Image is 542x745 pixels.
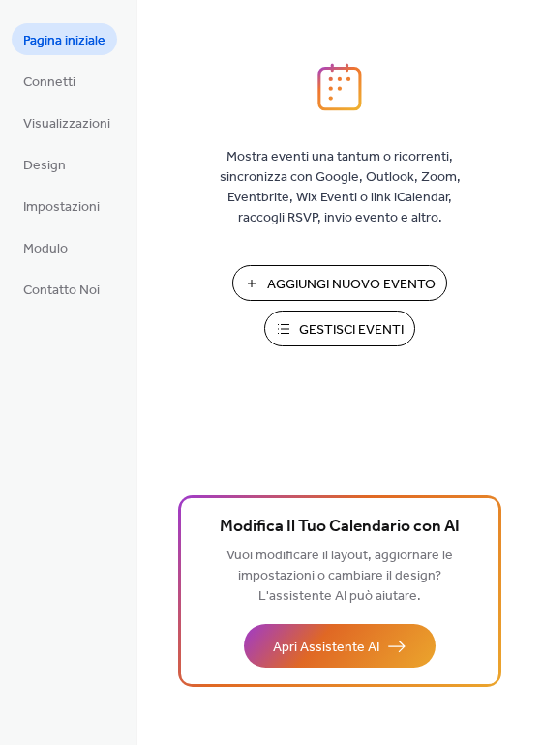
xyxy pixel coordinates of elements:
img: logo_icon.svg [317,63,362,111]
a: Connetti [12,65,87,97]
a: Design [12,148,77,180]
a: Modulo [12,231,79,263]
span: Gestisci Eventi [299,320,404,341]
button: Aggiungi Nuovo Evento [232,265,447,301]
span: Pagina iniziale [23,31,105,51]
button: Gestisci Eventi [264,311,415,346]
span: Vuoi modificare il layout, aggiornare le impostazioni o cambiare il design? L'assistente AI può a... [226,543,453,610]
span: Apri Assistente AI [273,638,379,658]
a: Visualizzazioni [12,106,122,138]
span: Aggiungi Nuovo Evento [267,275,436,295]
span: Modulo [23,239,68,259]
span: Design [23,156,66,176]
button: Apri Assistente AI [244,624,436,668]
span: Connetti [23,73,75,93]
span: Mostra eventi una tantum o ricorrenti, sincronizza con Google, Outlook, Zoom, Eventbrite, Wix Eve... [209,147,470,228]
a: Pagina iniziale [12,23,117,55]
span: Visualizzazioni [23,114,110,134]
a: Contatto Noi [12,273,111,305]
span: Modifica Il Tuo Calendario con AI [220,514,460,541]
span: Impostazioni [23,197,100,218]
a: Impostazioni [12,190,111,222]
span: Contatto Noi [23,281,100,301]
